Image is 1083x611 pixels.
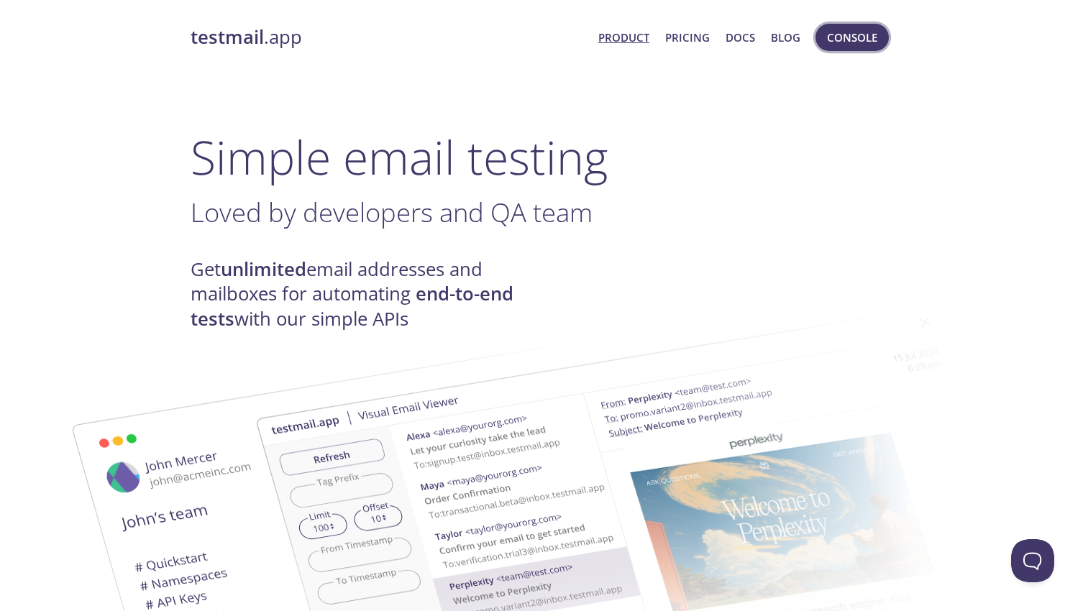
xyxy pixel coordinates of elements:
[827,28,877,47] span: Console
[191,194,593,230] span: Loved by developers and QA team
[191,25,587,50] a: testmail.app
[221,257,306,282] strong: unlimited
[665,28,710,47] a: Pricing
[191,281,513,331] strong: end-to-end tests
[191,257,541,331] h4: Get email addresses and mailboxes for automating with our simple APIs
[815,24,889,51] button: Console
[191,129,892,185] h1: Simple email testing
[726,28,755,47] a: Docs
[771,28,800,47] a: Blog
[598,28,649,47] a: Product
[191,24,264,50] strong: testmail
[1011,539,1054,582] iframe: Help Scout Beacon - Open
